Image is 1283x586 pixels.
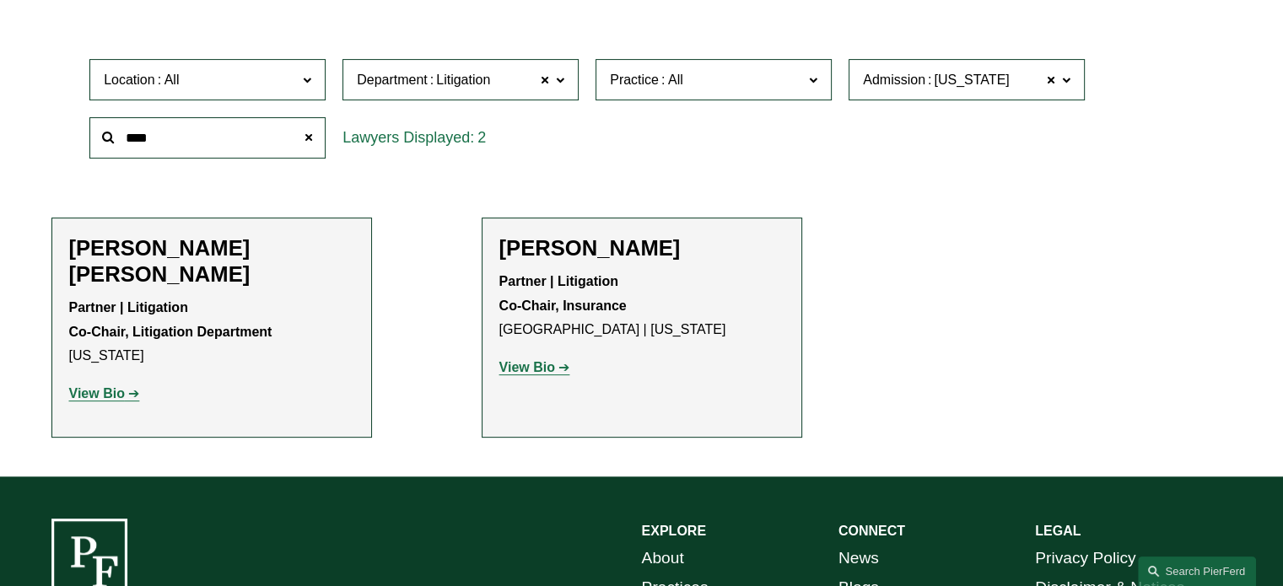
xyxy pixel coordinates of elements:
span: Practice [610,73,659,87]
span: Location [104,73,155,87]
a: Privacy Policy [1035,544,1135,573]
span: [US_STATE] [934,69,1009,91]
h2: [PERSON_NAME] [PERSON_NAME] [69,235,354,288]
a: Search this site [1138,556,1256,586]
strong: Co-Chair, Insurance [499,298,627,313]
a: View Bio [499,360,570,374]
a: News [838,544,879,573]
strong: LEGAL [1035,524,1081,538]
h2: [PERSON_NAME] [499,235,784,261]
strong: View Bio [69,386,125,401]
span: Admission [863,73,925,87]
span: Department [357,73,428,87]
span: 2 [477,129,486,146]
a: About [642,544,684,573]
span: Litigation [436,69,490,91]
strong: CONNECT [838,524,905,538]
p: [GEOGRAPHIC_DATA] | [US_STATE] [499,270,784,342]
a: View Bio [69,386,140,401]
strong: EXPLORE [642,524,706,538]
strong: Partner | Litigation [499,274,618,288]
p: [US_STATE] [69,296,354,368]
strong: View Bio [499,360,555,374]
strong: Partner | Litigation Co-Chair, Litigation Department [69,300,272,339]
